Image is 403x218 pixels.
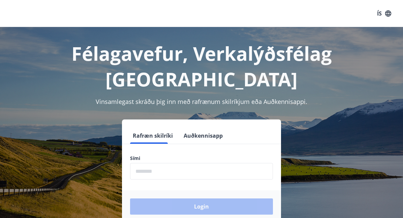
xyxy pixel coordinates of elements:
[130,155,273,162] label: Sími
[8,40,395,92] h1: Félagavefur, Verkalýðsfélag [GEOGRAPHIC_DATA]
[96,98,307,106] span: Vinsamlegast skráðu þig inn með rafrænum skilríkjum eða Auðkennisappi.
[373,7,395,20] button: ÍS
[181,128,225,144] button: Auðkennisapp
[130,128,176,144] button: Rafræn skilríki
